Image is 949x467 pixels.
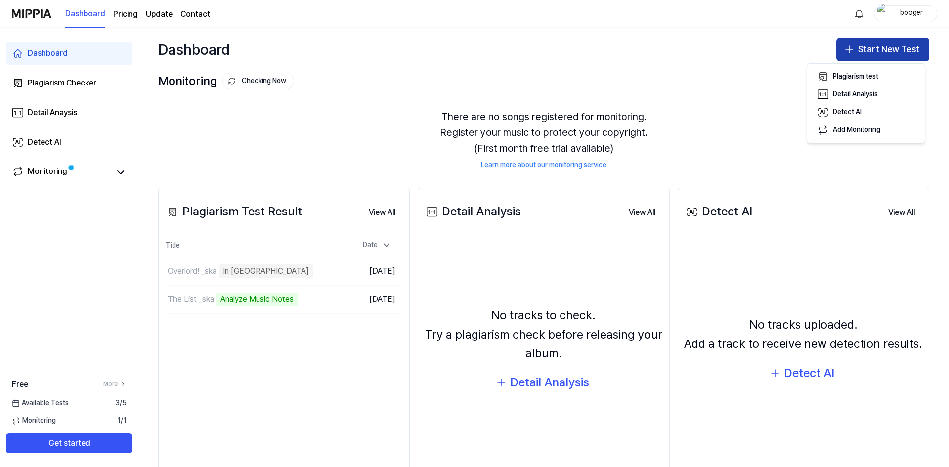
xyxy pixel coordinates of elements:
button: Detect AI [811,103,921,121]
img: 알림 [853,8,865,20]
button: Get started [6,433,132,453]
div: Monitoring [158,72,294,90]
a: Update [146,8,173,20]
button: Detail Analysis [488,371,599,394]
button: Detail Analysis [811,85,921,103]
a: View All [361,202,403,222]
button: View All [361,203,403,222]
img: profile [877,4,889,24]
div: Detail Analysis [833,89,878,99]
button: View All [880,203,923,222]
div: Monitoring [28,166,67,179]
div: Detect AI [833,107,862,117]
a: More [103,380,127,388]
a: Dashboard [6,42,132,65]
span: Free [12,379,28,390]
div: Plagiarism test [833,72,878,82]
button: Checking Now [222,73,294,89]
button: View All [621,203,663,222]
span: 3 / 5 [115,398,127,408]
div: Detect AI [784,364,834,382]
div: Detect AI [684,202,752,221]
td: [DATE] [344,286,403,314]
div: Detail Analysis [510,373,589,392]
button: Detect AI [762,361,844,385]
div: Overlord! _ska [168,265,216,277]
div: booger [892,8,931,19]
button: Start New Test [836,38,929,61]
div: Detail Anaysis [28,107,77,119]
button: profilebooger [874,5,937,22]
button: Plagiarism test [811,68,921,85]
a: Learn more about our monitoring service [481,160,606,170]
a: Plagiarism Checker [6,71,132,95]
th: Title [165,234,344,257]
div: Date [359,237,395,253]
a: Monitoring [12,166,111,179]
button: Add Monitoring [811,121,921,139]
a: View All [880,202,923,222]
div: Plagiarism Checker [28,77,96,89]
div: There are no songs registered for monitoring. Register your music to protect your copyright. (Fir... [158,97,929,182]
div: Detail Analysis [424,202,521,221]
div: Plagiarism Test Result [165,202,302,221]
a: Contact [180,8,210,20]
div: In [GEOGRAPHIC_DATA] [219,264,313,278]
td: [DATE] [344,257,403,286]
span: Monitoring [12,416,56,425]
span: Available Tests [12,398,69,408]
a: Detect AI [6,130,132,154]
div: The List _ska [168,294,214,305]
a: Dashboard [65,0,105,28]
div: Add Monitoring [833,125,880,135]
div: Analyze Music Notes [216,293,298,306]
a: Pricing [113,8,138,20]
a: Detail Anaysis [6,101,132,125]
div: Detect AI [28,136,61,148]
a: View All [621,202,663,222]
div: No tracks to check. Try a plagiarism check before releasing your album. [424,306,663,363]
div: No tracks uploaded. Add a track to receive new detection results. [684,315,922,353]
div: Dashboard [28,47,68,59]
span: 1 / 1 [117,416,127,425]
div: Dashboard [158,38,230,61]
